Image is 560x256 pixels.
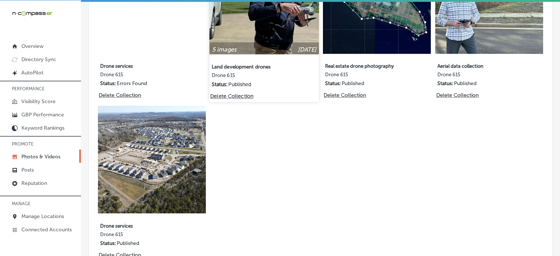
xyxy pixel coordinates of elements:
p: Connected Accounts [21,227,72,233]
p: Delete Collection [99,92,140,98]
p: Status: [325,80,341,87]
p: Status: [100,80,116,87]
label: Drone services [100,219,184,232]
label: Aerial data collection [437,59,521,72]
p: Overview [21,43,43,49]
p: Delete Collection [436,92,478,98]
p: Errors Found [117,80,147,87]
p: AutoPilot [21,70,43,76]
p: Published [117,240,139,246]
p: Directory Sync [21,56,56,63]
p: Visibility Score [21,98,56,105]
img: 660ab0bf-5cc7-4cb8-ba1c-48b5ae0f18e60NCTV_CLogo_TV_Black_-500x88.png [12,10,52,17]
p: 5 images [212,46,236,53]
p: Status: [212,81,228,88]
p: Status: [437,80,453,87]
p: GBP Performance [21,112,64,118]
label: Drone 615 [325,72,409,80]
p: Published [342,80,364,87]
img: Collection thumbnail [98,106,206,214]
label: Real estate drone photography [325,59,409,72]
p: Manage Locations [21,213,64,220]
p: Posts [21,167,34,173]
label: Drone 615 [100,232,184,240]
p: Photos & Videos [21,154,60,160]
label: Drone 615 [212,73,297,81]
p: Keyword Rankings [21,125,64,131]
p: Published [229,81,251,88]
label: Drone 615 [437,72,521,80]
p: [DATE] [298,46,316,53]
label: Drone 615 [100,72,184,80]
p: Delete Collection [211,93,253,99]
p: Status: [100,240,116,246]
label: Land development drones [212,60,297,73]
label: Drone services [100,59,184,72]
p: Reputation [21,180,47,186]
p: Published [454,80,476,87]
p: Delete Collection [324,92,365,98]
